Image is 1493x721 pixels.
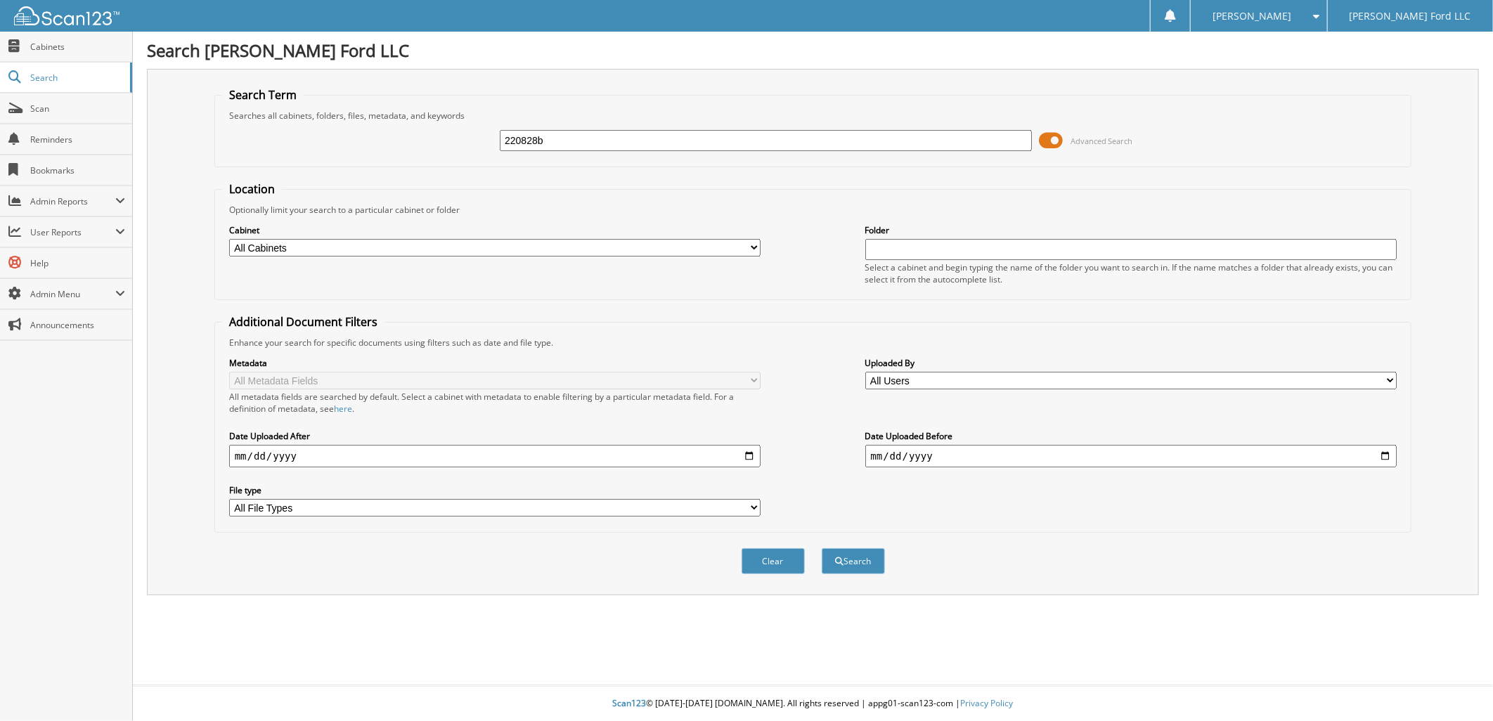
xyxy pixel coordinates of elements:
[222,314,384,330] legend: Additional Document Filters
[865,357,1397,369] label: Uploaded By
[229,430,761,442] label: Date Uploaded After
[222,337,1404,349] div: Enhance your search for specific documents using filters such as date and file type.
[222,87,304,103] legend: Search Term
[30,134,125,145] span: Reminders
[30,319,125,331] span: Announcements
[334,403,352,415] a: here
[30,72,123,84] span: Search
[222,181,282,197] legend: Location
[229,357,761,369] label: Metadata
[229,224,761,236] label: Cabinet
[147,39,1479,62] h1: Search [PERSON_NAME] Ford LLC
[30,103,125,115] span: Scan
[865,430,1397,442] label: Date Uploaded Before
[229,391,761,415] div: All metadata fields are searched by default. Select a cabinet with metadata to enable filtering b...
[1213,12,1291,20] span: [PERSON_NAME]
[222,204,1404,216] div: Optionally limit your search to a particular cabinet or folder
[14,6,119,25] img: scan123-logo-white.svg
[30,195,115,207] span: Admin Reports
[1071,136,1133,146] span: Advanced Search
[30,226,115,238] span: User Reports
[30,257,125,269] span: Help
[30,41,125,53] span: Cabinets
[222,110,1404,122] div: Searches all cabinets, folders, files, metadata, and keywords
[865,261,1397,285] div: Select a cabinet and begin typing the name of the folder you want to search in. If the name match...
[1423,654,1493,721] iframe: Chat Widget
[30,288,115,300] span: Admin Menu
[822,548,885,574] button: Search
[133,687,1493,721] div: © [DATE]-[DATE] [DOMAIN_NAME]. All rights reserved | appg01-scan123-com |
[865,445,1397,467] input: end
[613,697,647,709] span: Scan123
[229,484,761,496] label: File type
[865,224,1397,236] label: Folder
[742,548,805,574] button: Clear
[1350,12,1471,20] span: [PERSON_NAME] Ford LLC
[30,164,125,176] span: Bookmarks
[229,445,761,467] input: start
[961,697,1014,709] a: Privacy Policy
